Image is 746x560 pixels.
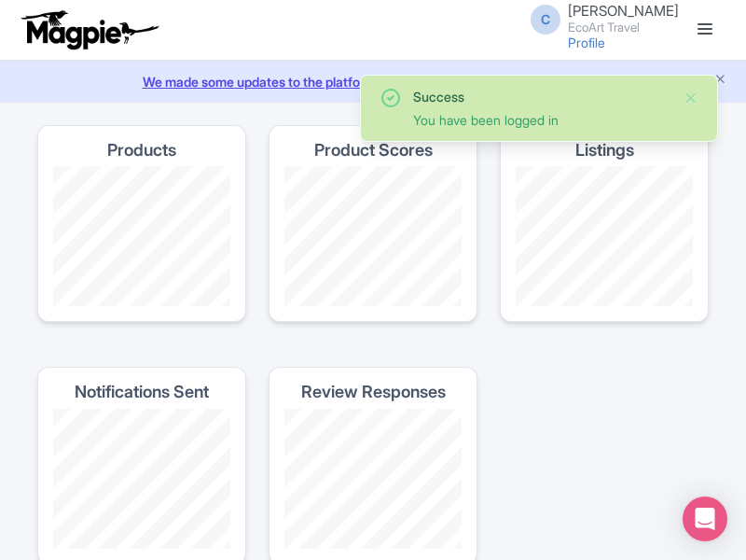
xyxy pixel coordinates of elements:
small: EcoArt Travel [568,21,679,34]
img: logo-ab69f6fb50320c5b225c76a69d11143b.png [17,9,161,50]
span: C [531,5,560,35]
h4: Listings [575,141,634,160]
span: [PERSON_NAME] [568,2,679,20]
h4: Review Responses [301,383,446,401]
button: Close announcement [713,70,727,91]
a: Profile [568,35,605,50]
a: C [PERSON_NAME] EcoArt Travel [519,4,679,34]
h4: Products [107,141,176,160]
h4: Notifications Sent [75,383,209,401]
button: Close [684,87,698,109]
div: Open Intercom Messenger [683,497,727,541]
div: Success [413,87,669,106]
a: We made some updates to the platform. Read more about the new layout [11,72,735,91]
h4: Product Scores [314,141,433,160]
div: You have been logged in [413,110,669,130]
